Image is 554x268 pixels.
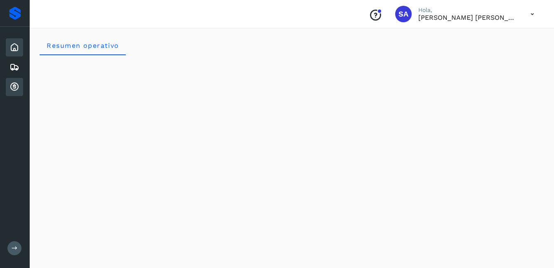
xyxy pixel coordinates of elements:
p: Saul Armando Palacios Martinez [418,14,517,21]
div: Embarques [6,58,23,76]
div: Inicio [6,38,23,56]
span: Resumen operativo [46,42,119,49]
div: Cuentas por cobrar [6,78,23,96]
p: Hola, [418,7,517,14]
